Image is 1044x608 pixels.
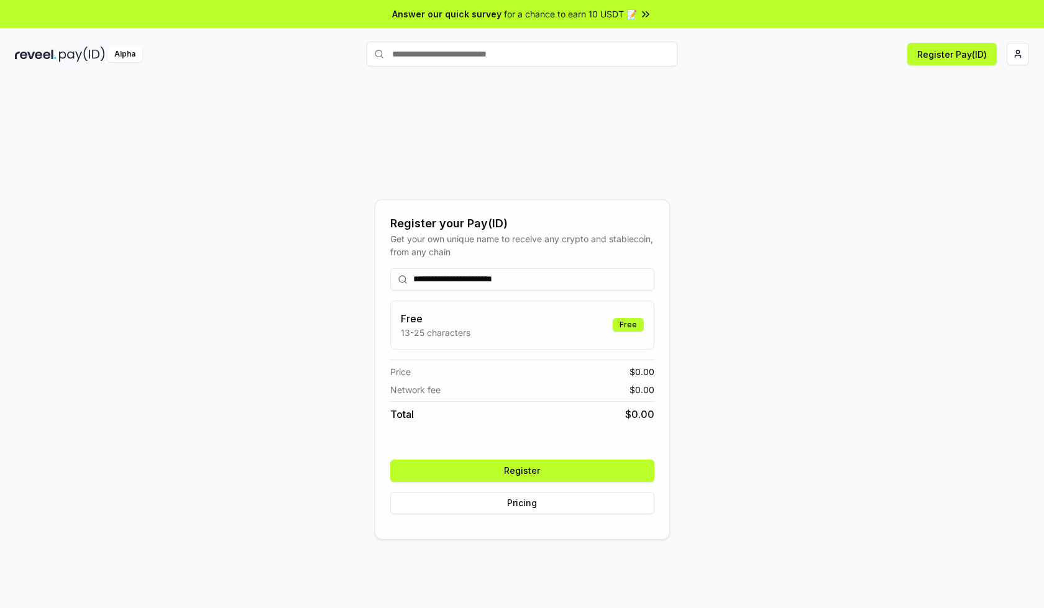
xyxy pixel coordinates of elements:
img: pay_id [59,47,105,62]
span: $ 0.00 [630,365,654,378]
span: Total [390,407,414,422]
span: $ 0.00 [625,407,654,422]
div: Alpha [108,47,142,62]
span: Network fee [390,383,441,396]
span: Answer our quick survey [392,7,501,20]
button: Register Pay(ID) [907,43,997,65]
img: reveel_dark [15,47,57,62]
button: Register [390,460,654,482]
div: Register your Pay(ID) [390,215,654,232]
div: Free [613,318,644,332]
p: 13-25 characters [401,326,470,339]
div: Get your own unique name to receive any crypto and stablecoin, from any chain [390,232,654,258]
button: Pricing [390,492,654,514]
span: $ 0.00 [630,383,654,396]
span: for a chance to earn 10 USDT 📝 [504,7,637,20]
h3: Free [401,311,470,326]
span: Price [390,365,411,378]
